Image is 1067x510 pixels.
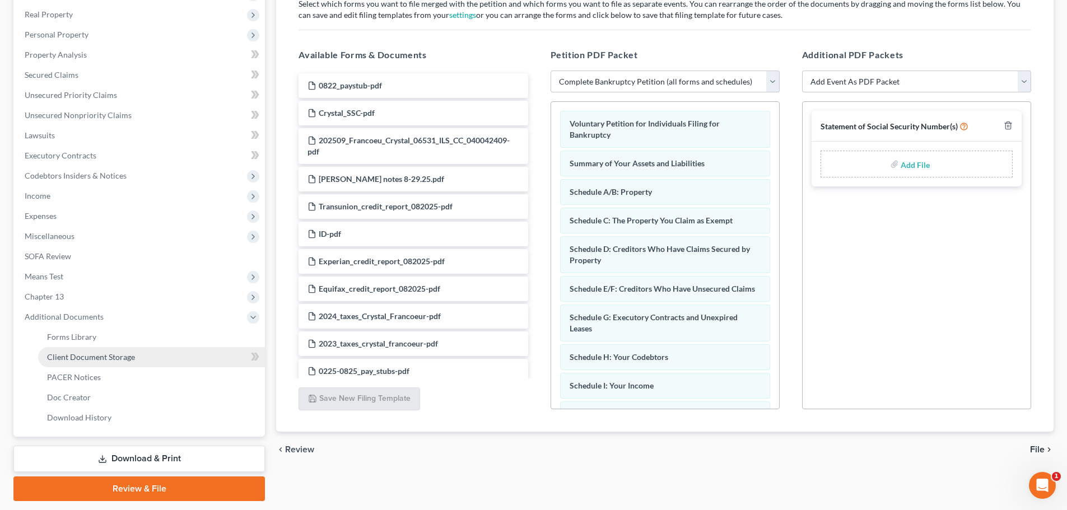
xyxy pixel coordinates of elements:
[319,174,444,184] span: [PERSON_NAME] notes 8-29.25.pdf
[821,121,958,131] span: Statement of Social Security Number(s)
[319,108,375,118] span: Crystal_SSC-pdf
[551,49,638,60] span: Petition PDF Packet
[1030,445,1045,454] span: File
[47,413,111,422] span: Download History
[25,50,87,59] span: Property Analysis
[276,445,325,454] button: chevron_left Review
[570,381,654,390] span: Schedule I: Your Income
[319,339,438,348] span: 2023_taxes_crystal_francoeur-pdf
[25,130,55,140] span: Lawsuits
[449,10,476,20] a: settings
[1029,472,1056,499] iframe: Intercom live chat
[25,30,88,39] span: Personal Property
[319,366,409,376] span: 0225-0825_pay_stubs-pdf
[570,158,705,168] span: Summary of Your Assets and Liabilities
[16,125,265,146] a: Lawsuits
[307,135,510,156] span: 202509_Francoeu_Crystal_06531_ILS_CC_040042409-pdf
[570,187,652,196] span: Schedule A/B: Property
[285,445,314,454] span: Review
[16,105,265,125] a: Unsecured Nonpriority Claims
[38,347,265,367] a: Client Document Storage
[319,229,341,238] span: ID-pdf
[319,256,445,266] span: Experian_credit_report_082025-pdf
[1045,445,1054,454] i: chevron_right
[299,387,420,411] button: Save New Filing Template
[570,244,750,265] span: Schedule D: Creditors Who Have Claims Secured by Property
[47,352,135,362] span: Client Document Storage
[25,231,74,241] span: Miscellaneous
[25,10,73,19] span: Real Property
[16,246,265,266] a: SOFA Review
[47,392,91,402] span: Doc Creator
[276,445,285,454] i: chevron_left
[25,151,96,160] span: Executory Contracts
[25,211,57,221] span: Expenses
[25,251,71,261] span: SOFA Review
[25,110,132,120] span: Unsecured Nonpriority Claims
[13,446,265,472] a: Download & Print
[38,367,265,387] a: PACER Notices
[38,327,265,347] a: Forms Library
[570,216,733,225] span: Schedule C: The Property You Claim as Exempt
[570,312,738,333] span: Schedule G: Executory Contracts and Unexpired Leases
[25,292,64,301] span: Chapter 13
[13,476,265,501] a: Review & File
[319,311,441,321] span: 2024_taxes_Crystal_Francoeur-pdf
[16,146,265,166] a: Executory Contracts
[25,312,104,321] span: Additional Documents
[25,171,127,180] span: Codebtors Insiders & Notices
[47,372,101,382] span: PACER Notices
[25,90,117,100] span: Unsecured Priority Claims
[570,352,668,362] span: Schedule H: Your Codebtors
[16,65,265,85] a: Secured Claims
[47,332,96,341] span: Forms Library
[319,81,382,90] span: 0822_paystub-pdf
[25,272,63,281] span: Means Test
[319,284,440,293] span: Equifax_credit_report_082025-pdf
[319,202,453,211] span: Transunion_credit_report_082025-pdf
[1052,472,1061,481] span: 1
[25,191,50,200] span: Income
[570,284,755,293] span: Schedule E/F: Creditors Who Have Unsecured Claims
[25,70,78,79] span: Secured Claims
[299,48,528,62] h5: Available Forms & Documents
[16,45,265,65] a: Property Analysis
[802,48,1031,62] h5: Additional PDF Packets
[570,119,720,139] span: Voluntary Petition for Individuals Filing for Bankruptcy
[16,85,265,105] a: Unsecured Priority Claims
[38,387,265,408] a: Doc Creator
[38,408,265,428] a: Download History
